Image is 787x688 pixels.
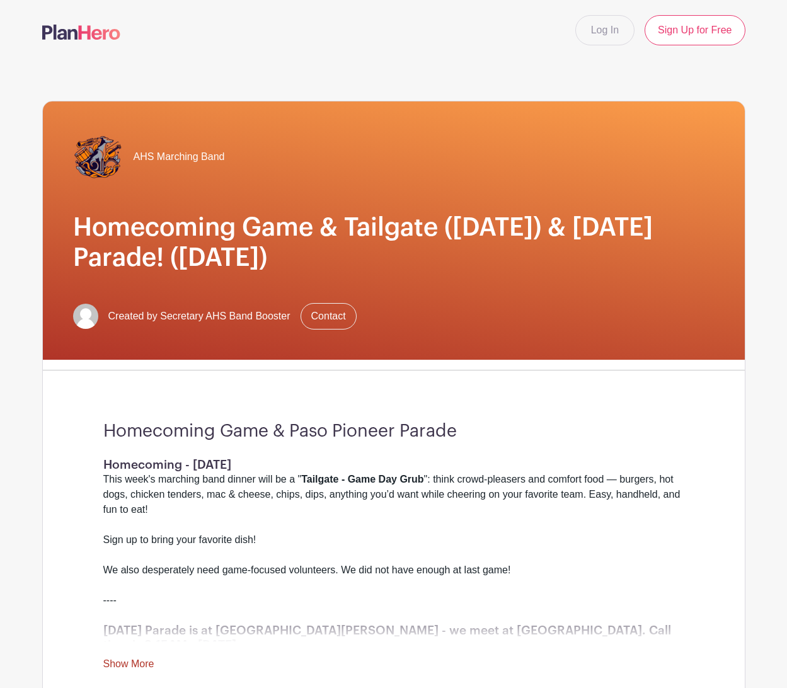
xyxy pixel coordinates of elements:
a: Show More [103,658,154,674]
strong: Tailgate - Game Day Grub [301,474,423,484]
span: AHS Marching Band [134,149,225,164]
a: Log In [575,15,635,45]
h3: Homecoming Game & Paso Pioneer Parade [103,421,684,442]
h1: [DATE] Parade is at [GEOGRAPHIC_DATA][PERSON_NAME] - we meet at [GEOGRAPHIC_DATA]. Call time is 9... [103,623,684,652]
img: greyhoundsound-logo.png [73,132,124,182]
div: This week's marching band dinner will be a " ": think crowd-pleasers and comfort food — burgers, ... [103,472,684,623]
a: Sign Up for Free [645,15,745,45]
img: default-ce2991bfa6775e67f084385cd625a349d9dcbb7a52a09fb2fda1e96e2d18dcdb.png [73,304,98,329]
span: Created by Secretary AHS Band Booster [108,309,290,324]
h1: Homecoming - [DATE] [103,457,684,472]
h1: Homecoming Game & Tailgate ([DATE]) & [DATE] Parade! ([DATE]) [73,212,715,273]
img: logo-507f7623f17ff9eddc593b1ce0a138ce2505c220e1c5a4e2b4648c50719b7d32.svg [42,25,120,40]
a: Contact [301,303,357,330]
